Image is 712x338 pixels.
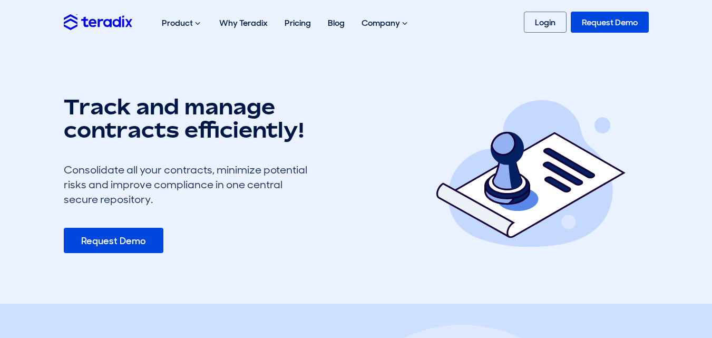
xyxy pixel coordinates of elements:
[64,162,317,207] div: Consolidate all your contracts, minimize potential risks and improve compliance in one central se...
[64,228,163,253] a: Request Demo
[571,12,649,33] a: Request Demo
[211,6,276,40] a: Why Teradix
[64,95,317,141] h1: Track and manage contracts efficiently!
[153,6,211,40] div: Product
[353,6,418,40] div: Company
[319,6,353,40] a: Blog
[276,6,319,40] a: Pricing
[436,100,626,248] img: Contract Management
[524,12,567,33] a: Login
[64,14,132,30] img: Teradix logo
